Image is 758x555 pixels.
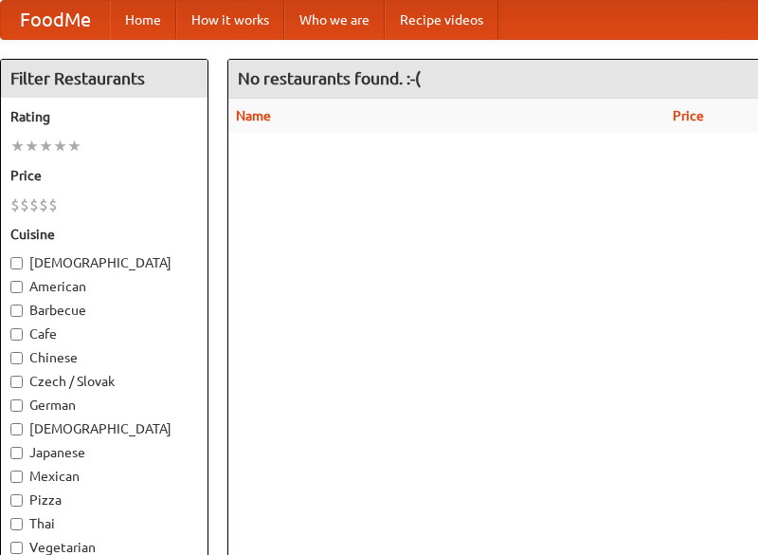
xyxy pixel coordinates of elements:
h5: Rating [10,107,198,126]
li: $ [39,194,48,215]
li: $ [29,194,39,215]
input: Chinese [10,352,23,364]
a: How it works [176,1,284,39]
li: ★ [67,136,81,157]
input: [DEMOGRAPHIC_DATA] [10,423,23,435]
label: American [10,277,198,296]
label: German [10,396,198,415]
input: Barbecue [10,305,23,317]
a: Price [673,108,704,123]
input: Mexican [10,471,23,483]
label: Pizza [10,490,198,509]
label: Cafe [10,324,198,343]
label: Chinese [10,348,198,367]
h5: Price [10,166,198,185]
label: Mexican [10,467,198,486]
input: Thai [10,518,23,530]
input: Vegetarian [10,542,23,554]
a: Name [236,108,271,123]
a: Home [110,1,176,39]
label: [DEMOGRAPHIC_DATA] [10,253,198,272]
input: Pizza [10,494,23,507]
h4: Filter Restaurants [1,60,208,98]
li: ★ [39,136,53,157]
ng-pluralize: No restaurants found. :-( [238,69,421,87]
input: American [10,281,23,293]
li: $ [10,194,20,215]
label: Thai [10,514,198,533]
label: [DEMOGRAPHIC_DATA] [10,419,198,438]
a: Recipe videos [385,1,498,39]
input: [DEMOGRAPHIC_DATA] [10,257,23,269]
li: ★ [53,136,67,157]
input: Japanese [10,447,23,459]
h5: Cuisine [10,225,198,244]
li: $ [48,194,58,215]
input: Czech / Slovak [10,376,23,388]
label: Czech / Slovak [10,372,198,391]
label: Barbecue [10,301,198,320]
input: Cafe [10,328,23,341]
li: $ [20,194,29,215]
a: FoodMe [1,1,110,39]
a: Who we are [284,1,385,39]
li: ★ [25,136,39,157]
li: ★ [10,136,25,157]
label: Japanese [10,443,198,462]
input: German [10,399,23,412]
